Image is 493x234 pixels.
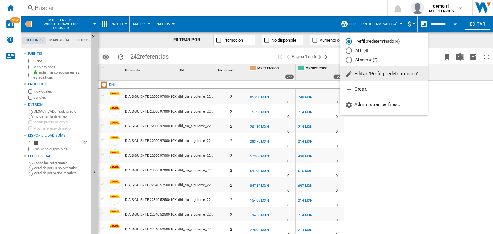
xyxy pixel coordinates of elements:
span: Editar "Perfil predeterminado"... [345,71,423,77]
md-radio-button: ALL (4) [346,48,422,54]
md-radio-button: Perfil predeterminado (4) [346,38,422,45]
md-radio-button: Skydropx (2) [346,57,422,63]
span: Administrar perfiles... [345,102,402,107]
span: Crear... [345,86,370,92]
